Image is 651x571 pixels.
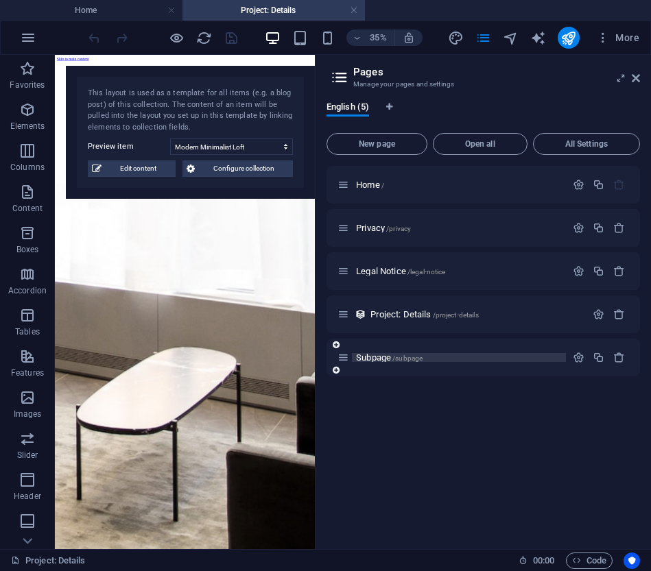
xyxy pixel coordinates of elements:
div: Project: Details/project-details [366,310,586,319]
span: Code [572,552,606,569]
h6: 35% [367,29,389,46]
button: Configure collection [182,160,294,177]
p: Boxes [16,244,39,255]
i: AI Writer [530,30,546,46]
i: Pages (Ctrl+Alt+S) [475,30,491,46]
p: Header [14,491,41,502]
p: Footer [15,532,40,543]
button: Code [566,552,613,569]
i: Design (Ctrl+Alt+Y) [448,30,464,46]
div: Home/ [352,180,566,189]
p: Columns [10,162,45,173]
div: Settings [573,179,584,191]
span: More [596,31,639,45]
div: Remove [613,265,625,277]
span: All Settings [539,140,634,148]
div: Remove [613,352,625,363]
i: Navigator [503,30,519,46]
span: / [381,182,384,189]
button: More [591,27,645,49]
div: Duplicate [593,265,604,277]
span: English (5) [327,99,369,118]
button: Edit content [88,160,176,177]
div: Legal Notice/legal-notice [352,267,566,276]
div: Duplicate [593,222,604,234]
a: Skip to main content [5,5,97,17]
div: This layout is used as a template for all items (e.g. a blog post) of this collection. The conten... [88,88,293,133]
p: Images [14,409,42,420]
h4: Project: Details [182,3,365,18]
div: Remove [613,308,625,320]
span: /legal-notice [407,268,446,276]
i: On resize automatically adjust zoom level to fit chosen device. [403,32,415,44]
h3: Manage your pages and settings [353,78,613,90]
span: New page [333,140,421,148]
span: Open all [439,140,521,148]
button: New page [327,133,427,155]
div: Settings [573,352,584,363]
button: Usercentrics [624,552,640,569]
p: Content [12,203,43,214]
button: Open all [433,133,528,155]
div: Settings [593,308,604,320]
span: /privacy [386,225,411,232]
div: Language Tabs [327,101,640,127]
div: Duplicate [593,179,604,191]
button: design [448,29,464,46]
span: /subpage [392,354,423,362]
i: Reload page [196,30,212,46]
div: Subpage/subpage [352,353,566,362]
h2: Pages [353,66,640,78]
span: Project: Details [370,309,478,319]
a: Click to cancel selection. Double-click to open Pages [11,552,86,569]
button: Click here to leave preview mode and continue editing [168,29,185,46]
div: Remove [613,222,625,234]
button: All Settings [533,133,640,155]
div: Privacy/privacy [352,223,566,232]
span: Subpage [356,352,423,363]
span: Legal Notice [356,266,445,276]
span: /project-details [433,311,479,319]
span: Edit content [106,160,171,177]
button: text_generator [530,29,547,46]
span: 00 00 [533,552,554,569]
p: Features [11,367,44,378]
button: 35% [346,29,395,46]
h6: Session time [519,552,555,569]
span: : [543,555,545,566]
button: publish [558,27,580,49]
button: pages [475,29,492,46]
span: Configure collection [199,160,289,177]
p: Elements [10,121,45,132]
div: Duplicate [593,352,604,363]
button: navigator [503,29,519,46]
p: Favorites [10,80,45,90]
span: Privacy [356,223,411,233]
div: Settings [573,265,584,277]
button: reload [196,29,212,46]
label: Preview item [88,138,170,155]
p: Tables [15,326,40,337]
div: The startpage cannot be deleted [613,179,625,191]
p: Slider [17,450,38,461]
div: Settings [573,222,584,234]
p: Accordion [8,285,47,296]
i: Publish [560,30,576,46]
span: Click to open page [356,180,384,190]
